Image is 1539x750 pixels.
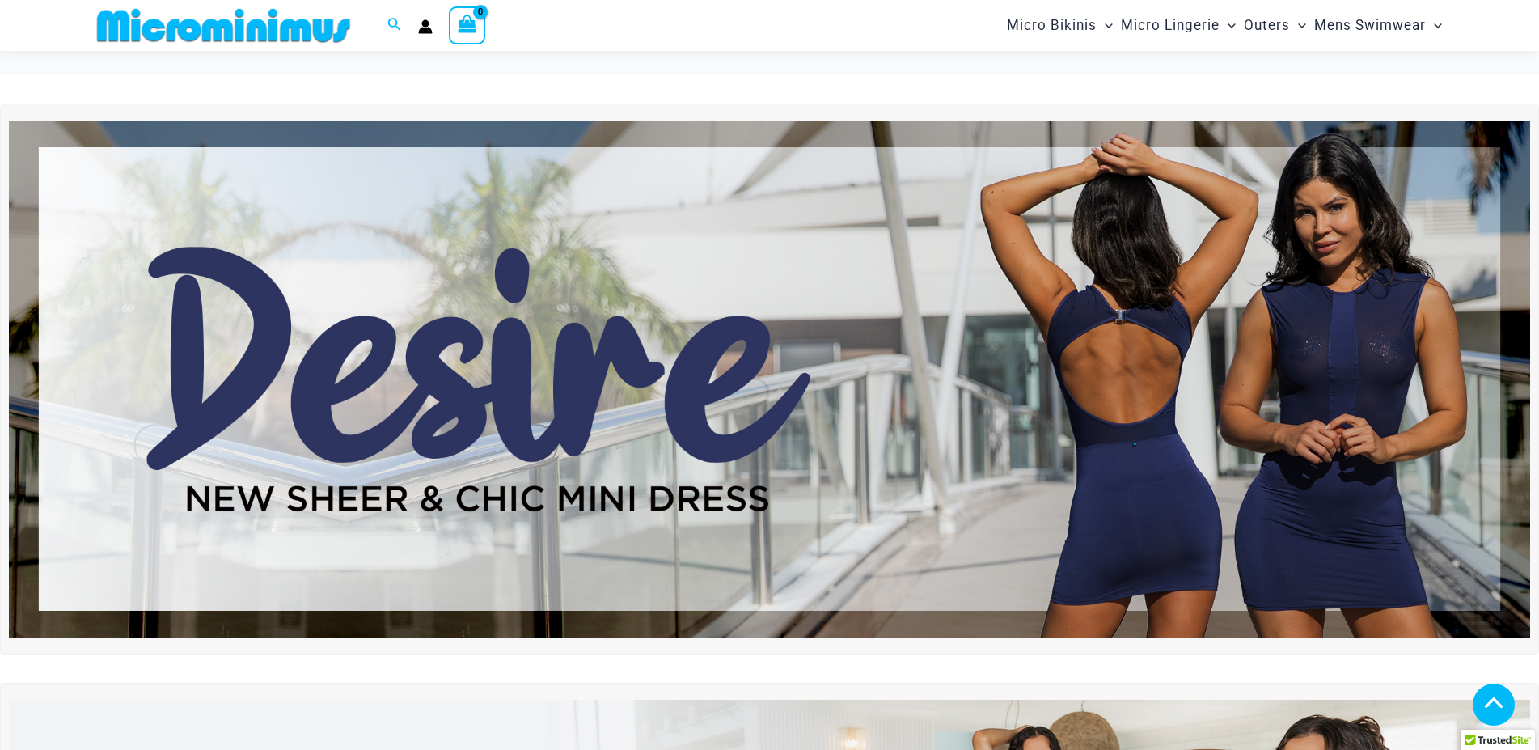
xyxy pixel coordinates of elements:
a: Micro BikinisMenu ToggleMenu Toggle [1003,5,1117,46]
span: Micro Bikinis [1007,5,1097,46]
span: Mens Swimwear [1314,5,1426,46]
span: Outers [1244,5,1290,46]
span: Menu Toggle [1290,5,1306,46]
a: Mens SwimwearMenu ToggleMenu Toggle [1310,5,1446,46]
a: View Shopping Cart, empty [449,6,486,44]
a: OutersMenu ToggleMenu Toggle [1240,5,1310,46]
span: Menu Toggle [1426,5,1442,46]
a: Account icon link [418,19,433,34]
img: MM SHOP LOGO FLAT [91,7,357,44]
a: Micro LingerieMenu ToggleMenu Toggle [1117,5,1240,46]
span: Micro Lingerie [1121,5,1220,46]
span: Menu Toggle [1220,5,1236,46]
nav: Site Navigation [1000,2,1449,49]
img: Desire me Navy Dress [9,121,1530,638]
a: Search icon link [387,15,402,36]
span: Menu Toggle [1097,5,1113,46]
